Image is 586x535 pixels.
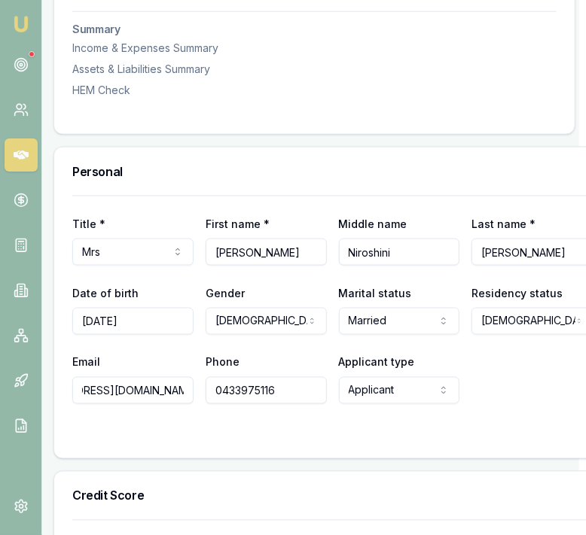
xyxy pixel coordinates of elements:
[72,217,105,230] label: Title *
[72,308,194,335] input: DD/MM/YYYY
[339,217,407,230] label: Middle name
[72,287,139,299] label: Date of birth
[472,217,536,230] label: Last name *
[339,287,412,299] label: Marital status
[72,356,100,369] label: Email
[72,62,557,77] div: Assets & Liabilities Summary
[72,41,557,56] div: Income & Expenses Summary
[72,83,557,98] div: HEM Check
[12,15,30,33] img: emu-icon-u.png
[206,356,240,369] label: Phone
[472,287,563,299] label: Residency status
[206,217,270,230] label: First name *
[339,356,415,369] label: Applicant type
[206,377,327,404] input: 0431 234 567
[72,24,557,35] h3: Summary
[206,287,245,299] label: Gender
